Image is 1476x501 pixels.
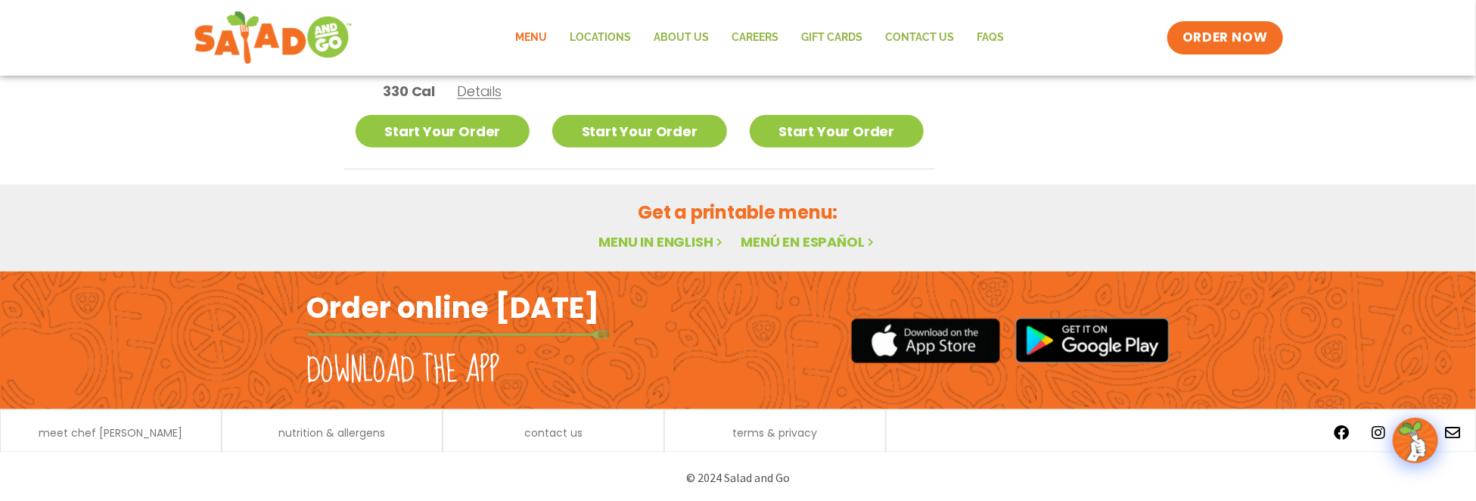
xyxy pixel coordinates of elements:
[732,428,817,438] a: terms & privacy
[315,468,1162,488] p: © 2024 Salad and Go
[1167,21,1282,54] a: ORDER NOW
[851,316,1000,366] img: appstore
[39,428,182,438] a: meet chef [PERSON_NAME]
[278,428,385,438] a: nutrition & allergens
[966,20,1016,55] a: FAQs
[791,20,875,55] a: GIFT CARDS
[643,20,721,55] a: About Us
[1394,419,1437,462] img: wpChatIcon
[524,428,583,438] a: contact us
[307,289,600,326] h2: Order online [DATE]
[875,20,966,55] a: Contact Us
[344,199,1133,226] h2: Get a printable menu:
[307,331,610,339] img: fork
[598,232,726,251] a: Menu in English
[356,115,530,148] a: Start Your Order
[307,350,500,392] h2: Download the app
[505,20,1016,55] nav: Menu
[457,82,502,101] span: Details
[750,115,924,148] a: Start Your Order
[384,81,436,101] span: 330 Cal
[552,115,727,148] a: Start Your Order
[1015,318,1170,363] img: google_play
[505,20,559,55] a: Menu
[194,8,353,68] img: new-SAG-logo-768×292
[741,232,877,251] a: Menú en español
[721,20,791,55] a: Careers
[559,20,643,55] a: Locations
[1182,29,1267,47] span: ORDER NOW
